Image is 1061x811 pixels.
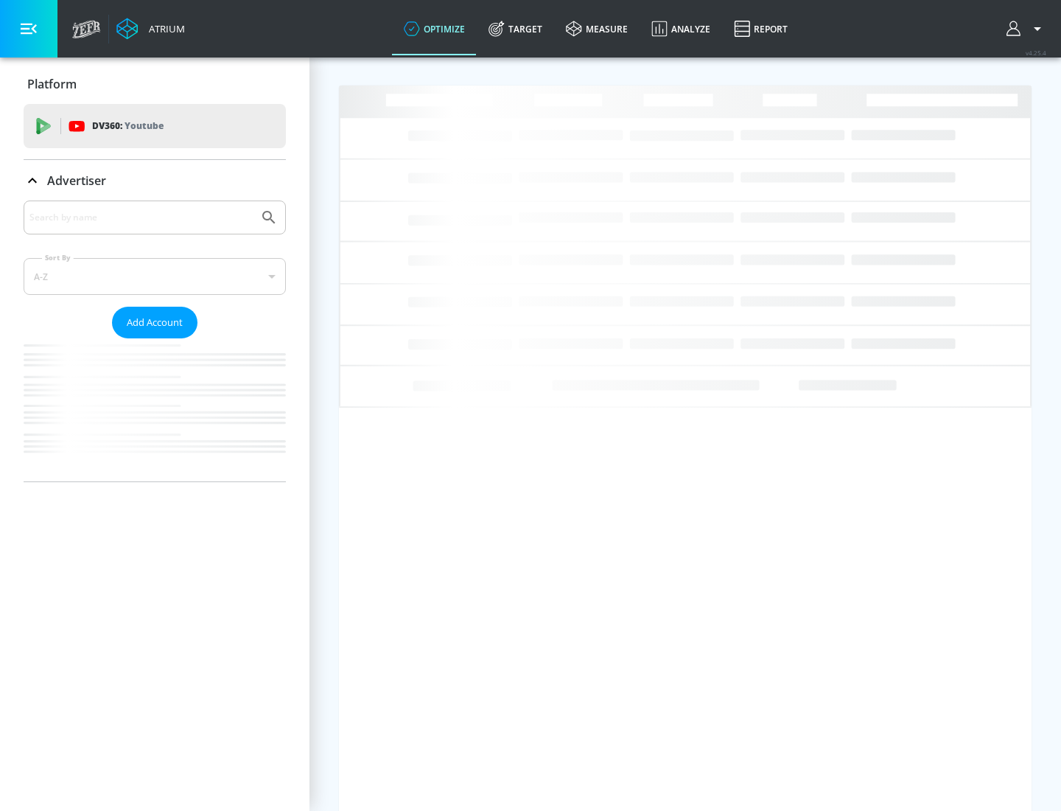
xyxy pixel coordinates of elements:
span: Add Account [127,314,183,331]
a: Target [477,2,554,55]
nav: list of Advertiser [24,338,286,481]
div: A-Z [24,258,286,295]
a: Atrium [116,18,185,40]
div: Advertiser [24,201,286,481]
div: Advertiser [24,160,286,201]
input: Search by name [29,208,253,227]
a: measure [554,2,640,55]
p: Youtube [125,118,164,133]
p: Platform [27,76,77,92]
a: Report [722,2,799,55]
button: Add Account [112,307,197,338]
div: Platform [24,63,286,105]
label: Sort By [42,253,74,262]
div: Atrium [143,22,185,35]
p: Advertiser [47,173,106,189]
p: DV360: [92,118,164,134]
a: optimize [392,2,477,55]
div: DV360: Youtube [24,104,286,148]
a: Analyze [640,2,722,55]
span: v 4.25.4 [1026,49,1046,57]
